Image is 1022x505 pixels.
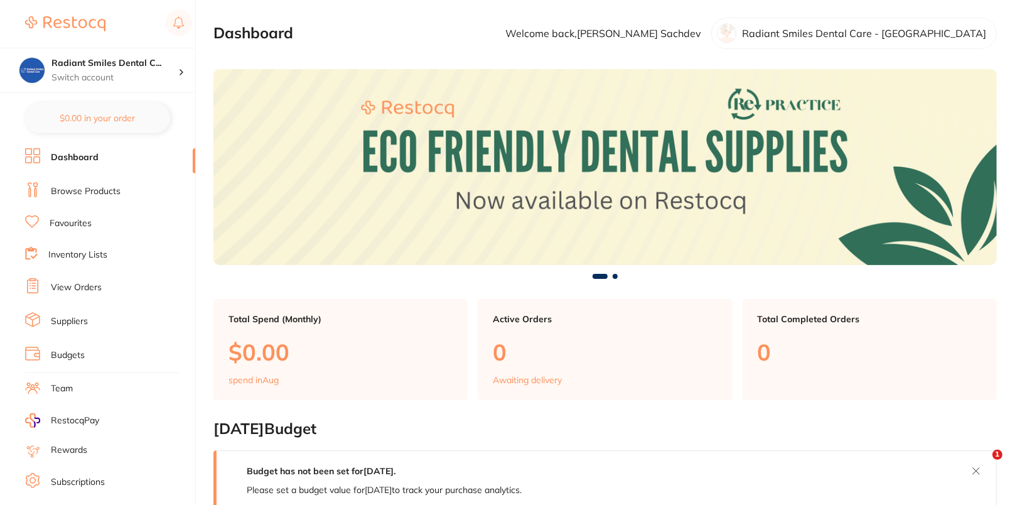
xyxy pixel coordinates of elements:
[229,314,453,324] p: Total Spend (Monthly)
[51,415,99,427] span: RestocqPay
[25,9,105,38] a: Restocq Logo
[742,28,986,39] p: Radiant Smiles Dental Care - [GEOGRAPHIC_DATA]
[478,299,732,401] a: Active Orders0Awaiting delivery
[213,420,997,438] h2: [DATE] Budget
[213,24,293,42] h2: Dashboard
[758,314,982,324] p: Total Completed Orders
[493,339,717,365] p: 0
[743,299,997,401] a: Total Completed Orders0
[25,103,170,133] button: $0.00 in your order
[493,375,562,385] p: Awaiting delivery
[967,450,997,480] iframe: Intercom live chat
[493,314,717,324] p: Active Orders
[229,375,279,385] p: spend in Aug
[51,383,73,395] a: Team
[48,249,107,261] a: Inventory Lists
[771,199,1022,471] iframe: Intercom notifications message
[50,217,92,230] a: Favourites
[758,339,982,365] p: 0
[51,57,178,70] h4: Radiant Smiles Dental Care - Albany
[247,485,522,495] p: Please set a budget value for [DATE] to track your purchase analytics.
[51,281,102,294] a: View Orders
[25,16,105,31] img: Restocq Logo
[25,413,99,428] a: RestocqPay
[213,69,997,265] img: Dashboard
[51,185,121,198] a: Browse Products
[213,299,468,401] a: Total Spend (Monthly)$0.00spend inAug
[505,28,701,39] p: Welcome back, [PERSON_NAME] Sachdev
[19,58,45,83] img: Radiant Smiles Dental Care - Albany
[992,450,1003,460] span: 1
[247,465,395,477] strong: Budget has not been set for [DATE] .
[51,151,99,164] a: Dashboard
[229,339,453,365] p: $0.00
[51,444,87,457] a: Rewards
[51,315,88,328] a: Suppliers
[25,413,40,428] img: RestocqPay
[51,349,85,362] a: Budgets
[51,72,178,84] p: Switch account
[51,476,105,489] a: Subscriptions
